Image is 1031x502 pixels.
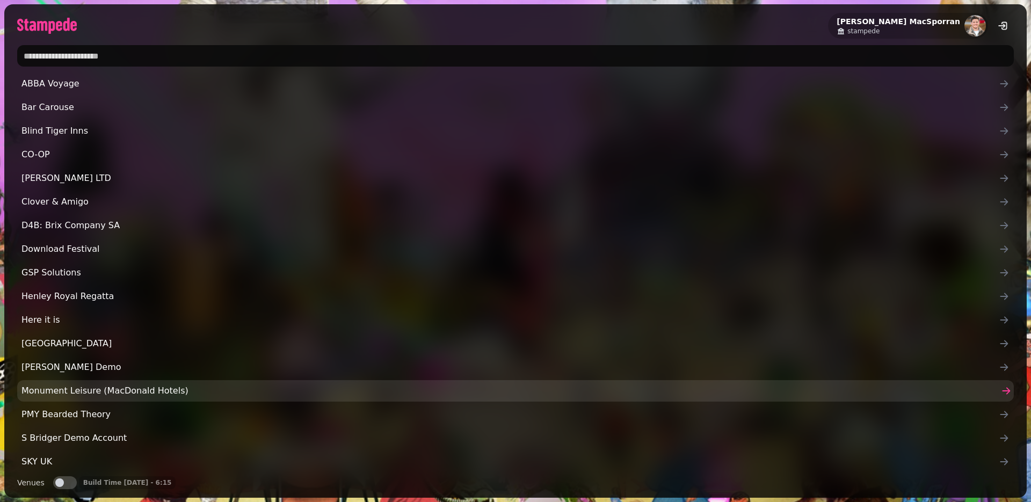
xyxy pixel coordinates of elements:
[17,73,1014,94] a: ABBA Voyage
[21,361,999,374] span: [PERSON_NAME] Demo
[21,125,999,137] span: Blind Tiger Inns
[21,384,999,397] span: Monument Leisure (MacDonald Hotels)
[17,238,1014,260] a: Download Festival
[17,333,1014,354] a: [GEOGRAPHIC_DATA]
[837,27,960,35] a: stampede
[992,15,1014,37] button: logout
[21,148,999,161] span: CO-OP
[964,15,986,37] img: aHR0cHM6Ly93d3cuZ3JhdmF0YXIuY29tL2F2YXRhci9jODdhYzU3OTUyZGVkZGJlNjY3YTg3NTU0ZWM5OTA2MT9zPTE1MCZkP...
[17,404,1014,425] a: PMY Bearded Theory
[21,266,999,279] span: GSP Solutions
[17,168,1014,189] a: [PERSON_NAME] LTD
[17,144,1014,165] a: CO-OP
[17,191,1014,213] a: Clover & Amigo
[21,290,999,303] span: Henley Royal Regatta
[17,427,1014,449] a: S Bridger Demo Account
[21,432,999,445] span: S Bridger Demo Account
[21,455,999,468] span: SKY UK
[17,18,77,34] img: logo
[21,172,999,185] span: [PERSON_NAME] LTD
[17,380,1014,402] a: Monument Leisure (MacDonald Hotels)
[847,27,880,35] span: stampede
[17,357,1014,378] a: [PERSON_NAME] Demo
[21,195,999,208] span: Clover & Amigo
[17,262,1014,283] a: GSP Solutions
[17,286,1014,307] a: Henley Royal Regatta
[17,451,1014,472] a: SKY UK
[17,97,1014,118] a: Bar Carouse
[21,314,999,326] span: Here it is
[17,215,1014,236] a: D4B: Brix Company SA
[21,337,999,350] span: [GEOGRAPHIC_DATA]
[17,309,1014,331] a: Here it is
[21,77,999,90] span: ABBA Voyage
[21,219,999,232] span: D4B: Brix Company SA
[21,101,999,114] span: Bar Carouse
[83,478,172,487] p: Build Time [DATE] - 6:15
[837,16,960,27] h2: [PERSON_NAME] MacSporran
[21,243,999,256] span: Download Festival
[21,408,999,421] span: PMY Bearded Theory
[17,476,45,489] label: Venues
[17,120,1014,142] a: Blind Tiger Inns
